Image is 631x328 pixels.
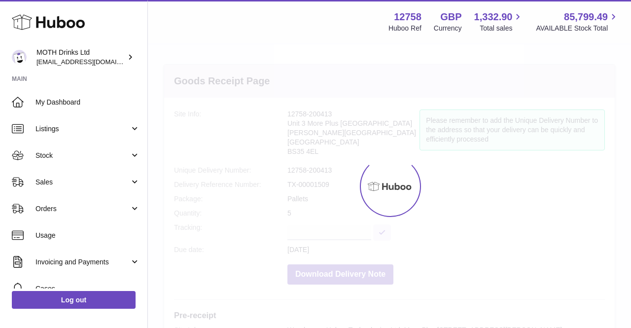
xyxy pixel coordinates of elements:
[12,291,136,309] a: Log out
[564,10,608,24] span: 85,799.49
[474,10,524,33] a: 1,332.90 Total sales
[35,178,130,187] span: Sales
[35,257,130,267] span: Invoicing and Payments
[394,10,421,24] strong: 12758
[36,58,145,66] span: [EMAIL_ADDRESS][DOMAIN_NAME]
[35,284,140,293] span: Cases
[434,24,462,33] div: Currency
[35,98,140,107] span: My Dashboard
[388,24,421,33] div: Huboo Ref
[35,204,130,214] span: Orders
[35,231,140,240] span: Usage
[536,10,619,33] a: 85,799.49 AVAILABLE Stock Total
[35,151,130,160] span: Stock
[536,24,619,33] span: AVAILABLE Stock Total
[440,10,461,24] strong: GBP
[36,48,125,67] div: MOTH Drinks Ltd
[12,50,27,65] img: orders@mothdrinks.com
[480,24,524,33] span: Total sales
[474,10,513,24] span: 1,332.90
[35,124,130,134] span: Listings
